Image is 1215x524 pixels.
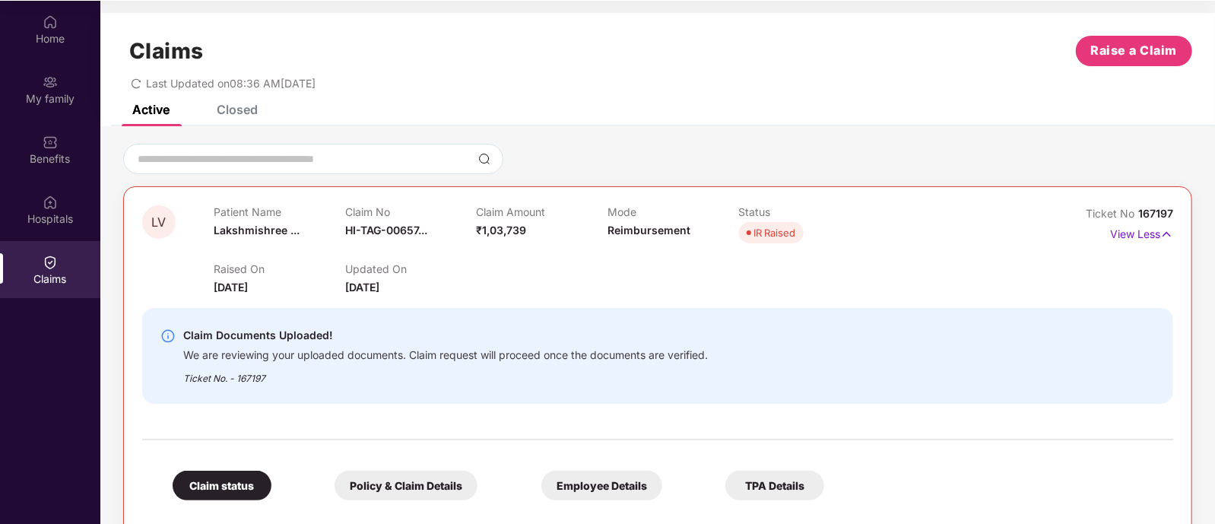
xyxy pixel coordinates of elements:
[345,262,477,275] p: Updated On
[754,225,796,240] div: IR Raised
[173,471,271,500] div: Claim status
[335,471,477,500] div: Policy & Claim Details
[132,102,170,117] div: Active
[476,224,526,237] span: ₹1,03,739
[1076,36,1192,66] button: Raise a Claim
[478,153,490,165] img: svg+xml;base64,PHN2ZyBpZD0iU2VhcmNoLTMyeDMyIiB4bWxucz0iaHR0cDovL3d3dy53My5vcmcvMjAwMC9zdmciIHdpZH...
[1086,207,1138,220] span: Ticket No
[541,471,662,500] div: Employee Details
[43,255,58,270] img: svg+xml;base64,PHN2ZyBpZD0iQ2xhaW0iIHhtbG5zPSJodHRwOi8vd3d3LnczLm9yZy8yMDAwL3N2ZyIgd2lkdGg9IjIwIi...
[43,14,58,30] img: svg+xml;base64,PHN2ZyBpZD0iSG9tZSIgeG1sbnM9Imh0dHA6Ly93d3cudzMub3JnLzIwMDAvc3ZnIiB3aWR0aD0iMjAiIG...
[214,205,345,218] p: Patient Name
[476,205,607,218] p: Claim Amount
[725,471,824,500] div: TPA Details
[43,75,58,90] img: svg+xml;base64,PHN2ZyB3aWR0aD0iMjAiIGhlaWdodD0iMjAiIHZpZXdCb3g9IjAgMCAyMCAyMCIgZmlsbD0ibm9uZSIgeG...
[607,205,739,218] p: Mode
[214,262,345,275] p: Raised On
[739,205,871,218] p: Status
[183,326,708,345] div: Claim Documents Uploaded!
[607,224,690,237] span: Reimbursement
[146,77,316,90] span: Last Updated on 08:36 AM[DATE]
[129,38,204,64] h1: Claims
[183,345,708,362] div: We are reviewing your uploaded documents. Claim request will proceed once the documents are verif...
[1160,226,1173,243] img: svg+xml;base64,PHN2ZyB4bWxucz0iaHR0cDovL3d3dy53My5vcmcvMjAwMC9zdmciIHdpZHRoPSIxNyIgaGVpZ2h0PSIxNy...
[160,329,176,344] img: svg+xml;base64,PHN2ZyBpZD0iSW5mby0yMHgyMCIgeG1sbnM9Imh0dHA6Ly93d3cudzMub3JnLzIwMDAvc3ZnIiB3aWR0aD...
[345,205,477,218] p: Claim No
[217,102,258,117] div: Closed
[1138,207,1173,220] span: 167197
[1110,222,1173,243] p: View Less
[152,216,167,229] span: LV
[214,281,248,294] span: [DATE]
[43,135,58,150] img: svg+xml;base64,PHN2ZyBpZD0iQmVuZWZpdHMiIHhtbG5zPSJodHRwOi8vd3d3LnczLm9yZy8yMDAwL3N2ZyIgd2lkdGg9Ij...
[43,195,58,210] img: svg+xml;base64,PHN2ZyBpZD0iSG9zcGl0YWxzIiB4bWxucz0iaHR0cDovL3d3dy53My5vcmcvMjAwMC9zdmciIHdpZHRoPS...
[1091,41,1178,60] span: Raise a Claim
[214,224,300,237] span: Lakshmishree ...
[345,224,427,237] span: HI-TAG-00657...
[345,281,379,294] span: [DATE]
[183,362,708,386] div: Ticket No. - 167197
[131,77,141,90] span: redo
